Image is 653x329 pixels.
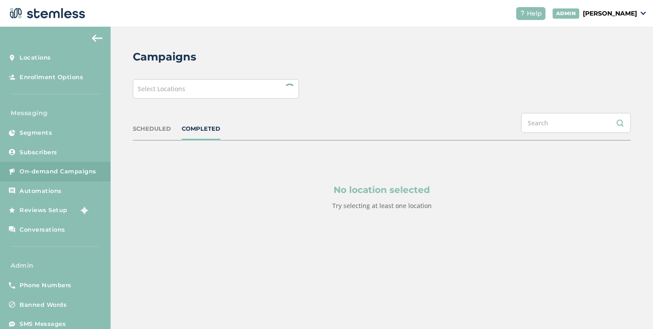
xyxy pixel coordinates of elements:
[521,113,631,133] input: Search
[92,35,103,42] img: icon-arrow-back-accent-c549486e.svg
[175,183,588,197] p: No location selected
[20,167,96,176] span: On-demand Campaigns
[20,148,57,157] span: Subscribers
[527,9,542,18] span: Help
[20,225,65,234] span: Conversations
[7,4,85,22] img: logo-dark-0685b13c.svg
[182,124,220,133] div: COMPLETED
[332,201,432,210] label: Try selecting at least one location
[74,201,92,219] img: glitter-stars-b7820f95.gif
[20,320,66,329] span: SMS Messages
[583,9,637,18] p: [PERSON_NAME]
[20,73,83,82] span: Enrollment Options
[553,8,580,19] div: ADMIN
[20,281,72,290] span: Phone Numbers
[20,128,52,137] span: Segments
[520,11,525,16] img: icon-help-white-03924b79.svg
[20,53,51,62] span: Locations
[20,206,68,215] span: Reviews Setup
[133,49,196,65] h2: Campaigns
[133,124,171,133] div: SCHEDULED
[20,187,62,196] span: Automations
[20,301,67,309] span: Banned Words
[609,286,653,329] iframe: Chat Widget
[138,84,185,93] span: Select Locations
[641,12,646,15] img: icon_down-arrow-small-66adaf34.svg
